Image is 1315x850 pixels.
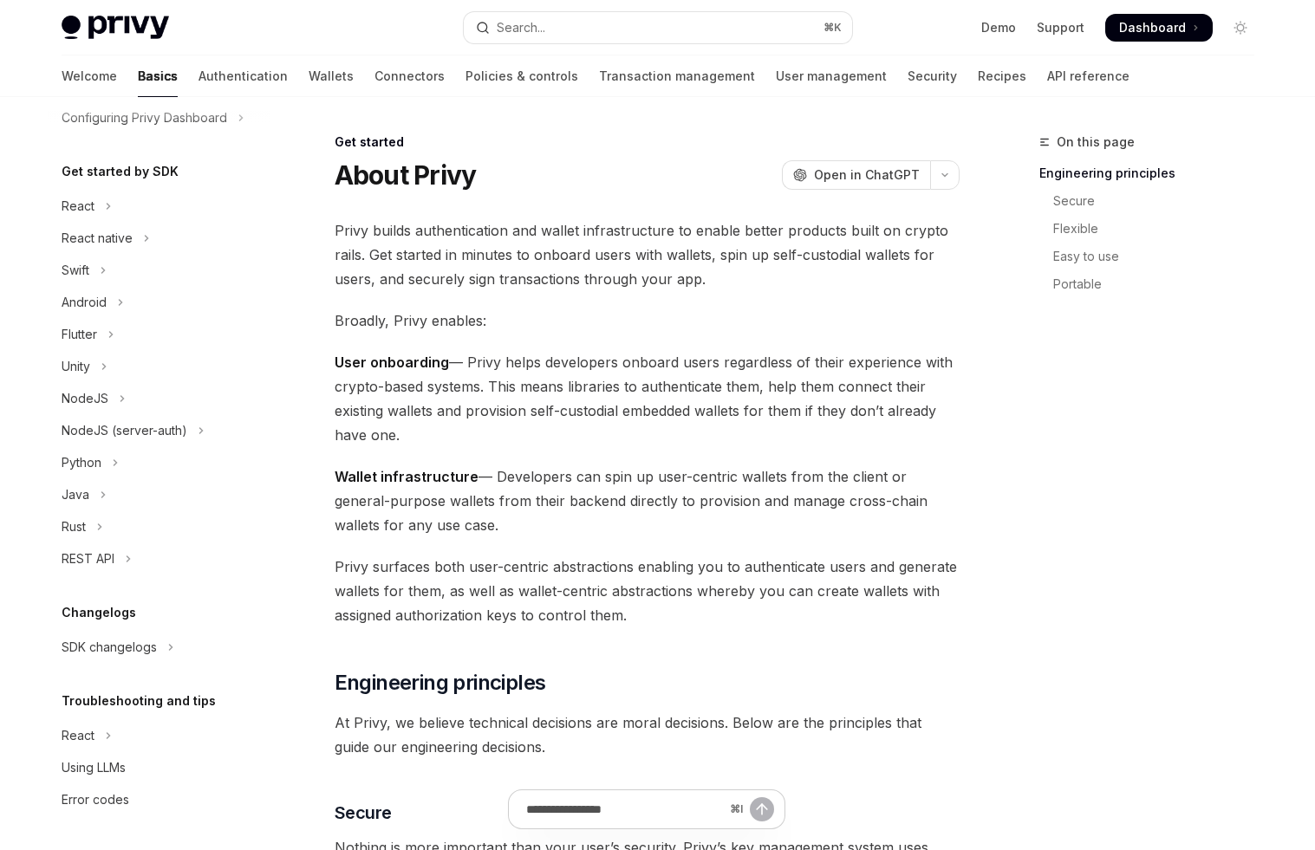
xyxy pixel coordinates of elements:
[62,548,114,569] div: REST API
[62,228,133,249] div: React native
[48,543,270,574] button: Toggle REST API section
[335,669,546,697] span: Engineering principles
[1119,19,1186,36] span: Dashboard
[599,55,755,97] a: Transaction management
[62,516,86,537] div: Rust
[62,196,94,217] div: React
[374,55,445,97] a: Connectors
[335,159,477,191] h1: About Privy
[814,166,920,184] span: Open in ChatGPT
[62,602,136,623] h5: Changelogs
[62,292,107,313] div: Android
[48,752,270,783] a: Using LLMs
[48,632,270,663] button: Toggle SDK changelogs section
[62,452,101,473] div: Python
[335,218,960,291] span: Privy builds authentication and wallet infrastructure to enable better products built on crypto r...
[1039,159,1268,187] a: Engineering principles
[978,55,1026,97] a: Recipes
[1039,270,1268,298] a: Portable
[48,223,270,254] button: Toggle React native section
[464,12,852,43] button: Open search
[335,710,960,759] span: At Privy, we believe technical decisions are moral decisions. Below are the principles that guide...
[48,479,270,510] button: Toggle Java section
[62,484,89,505] div: Java
[1057,132,1135,152] span: On this page
[335,133,960,151] div: Get started
[309,55,354,97] a: Wallets
[48,255,270,286] button: Toggle Swift section
[776,55,887,97] a: User management
[981,19,1016,36] a: Demo
[48,447,270,478] button: Toggle Python section
[1047,55,1129,97] a: API reference
[1227,14,1254,42] button: Toggle dark mode
[335,308,960,333] span: Broadly, Privy enables:
[750,797,774,821] button: Send message
[62,789,129,810] div: Error codes
[908,55,957,97] a: Security
[62,324,97,345] div: Flutter
[782,160,930,190] button: Open in ChatGPT
[48,415,270,446] button: Toggle NodeJS (server-auth) section
[62,637,157,658] div: SDK changelogs
[48,383,270,414] button: Toggle NodeJS section
[48,784,270,815] a: Error codes
[48,720,270,751] button: Toggle React section
[48,191,270,222] button: Toggle React section
[335,555,960,627] span: Privy surfaces both user-centric abstractions enabling you to authenticate users and generate wal...
[62,356,90,377] div: Unity
[335,354,449,371] strong: User onboarding
[62,55,117,97] a: Welcome
[48,511,270,542] button: Toggle Rust section
[48,319,270,350] button: Toggle Flutter section
[62,757,126,778] div: Using LLMs
[335,464,960,537] span: — Developers can spin up user-centric wallets from the client or general-purpose wallets from the...
[1105,14,1213,42] a: Dashboard
[62,725,94,746] div: React
[62,16,169,40] img: light logo
[138,55,178,97] a: Basics
[62,420,187,441] div: NodeJS (server-auth)
[465,55,578,97] a: Policies & controls
[497,17,545,38] div: Search...
[62,161,179,182] h5: Get started by SDK
[48,287,270,318] button: Toggle Android section
[62,691,216,711] h5: Troubleshooting and tips
[1039,243,1268,270] a: Easy to use
[526,790,723,828] input: Ask a question...
[335,468,478,485] strong: Wallet infrastructure
[199,55,288,97] a: Authentication
[62,388,108,409] div: NodeJS
[335,350,960,447] span: — Privy helps developers onboard users regardless of their experience with crypto-based systems. ...
[48,351,270,382] button: Toggle Unity section
[62,260,89,281] div: Swift
[1039,215,1268,243] a: Flexible
[1037,19,1084,36] a: Support
[1039,187,1268,215] a: Secure
[824,21,842,35] span: ⌘ K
